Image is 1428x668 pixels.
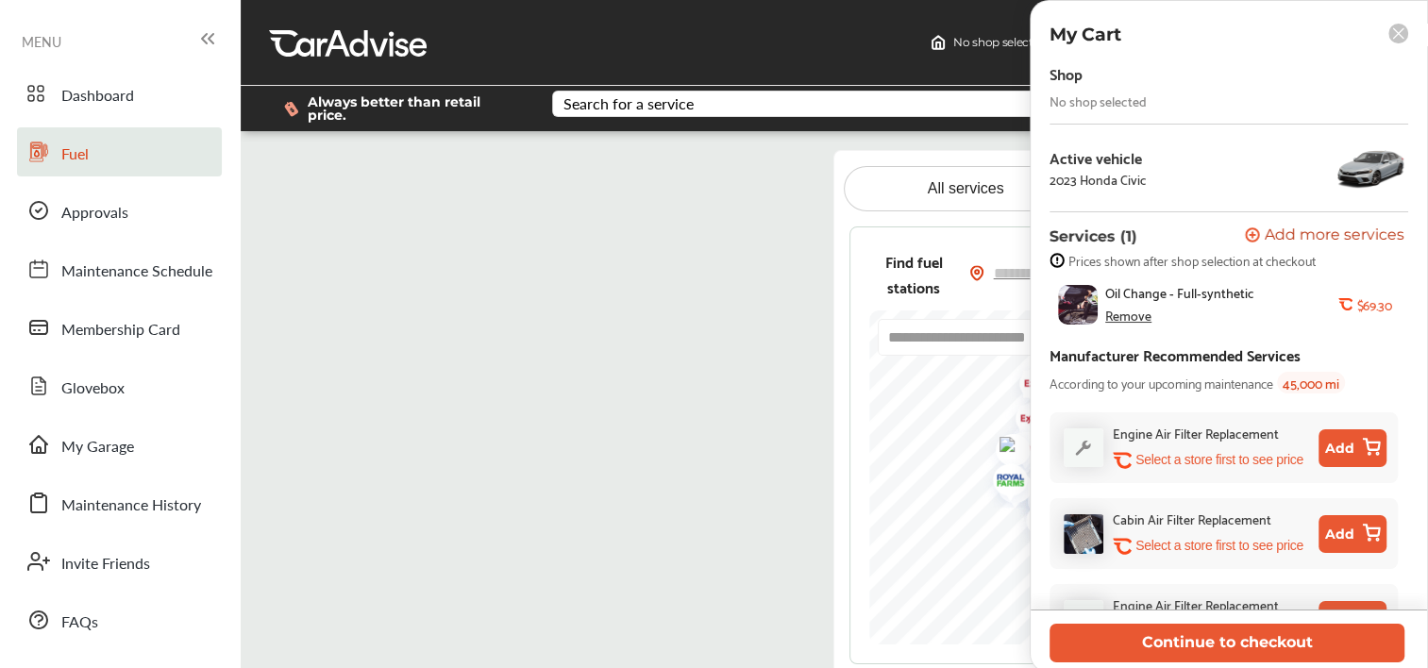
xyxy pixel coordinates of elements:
[1064,428,1103,467] img: default_wrench_icon.d1a43860.svg
[1135,451,1303,469] p: Select a store first to see price
[997,418,1047,477] img: citgo.png
[61,259,212,284] span: Maintenance Schedule
[61,376,125,401] span: Glovebox
[994,421,1041,480] div: Map marker
[1058,285,1098,325] img: oil-change-thumb.jpg
[1113,422,1279,443] div: Engine Air Filter Replacement
[1105,285,1254,300] span: Oil Change - Full-synthetic
[1050,624,1404,662] button: Continue to checkout
[1319,601,1386,639] button: Add
[17,537,222,586] a: Invite Friends
[17,303,222,352] a: Membership Card
[1050,253,1065,268] img: info-strock.ef5ea3fe.svg
[1005,357,1055,416] img: exxon.png
[1012,493,1062,553] img: shell.png
[308,95,522,122] span: Always better than retail price.
[17,420,222,469] a: My Garage
[61,435,134,459] span: My Garage
[1356,297,1391,312] b: $69.30
[284,101,298,117] img: dollor_label_vector.a70140d1.svg
[931,35,946,50] img: header-home-logo.8d720a4f.svg
[563,96,694,111] div: Search for a service
[1333,140,1408,196] img: 15039_st0640_046.png
[873,248,954,299] span: Find fuel stations
[979,453,1026,512] div: Map marker
[1277,372,1345,393] span: 45,000 mi
[1012,493,1059,553] div: Map marker
[982,424,1032,471] img: 7-eleven.png
[61,610,98,635] span: FAQs
[17,478,222,527] a: Maintenance History
[1245,227,1404,245] button: Add more services
[17,595,222,644] a: FAQs
[1113,508,1271,529] div: Cabin Air Filter Replacement
[969,265,984,281] img: location_vector_orange.38f05af8.svg
[1245,227,1408,245] a: Add more services
[17,186,222,235] a: Approvals
[1265,227,1404,245] span: Add more services
[1001,392,1051,451] img: exxon.png
[1050,342,1301,367] div: Manufacturer Recommended Services
[869,310,1304,644] canvas: Map
[61,201,128,225] span: Approvals
[1064,514,1103,554] img: cabin-air-filter-replacement-thumb.jpg
[61,84,134,109] span: Dashboard
[61,142,89,167] span: Fuel
[1050,93,1147,109] div: No shop selected
[61,493,201,518] span: Maintenance History
[17,127,222,176] a: Fuel
[1113,593,1279,615] div: Engine Air Filter Replacement
[1050,227,1137,245] p: Services (1)
[1001,392,1049,451] div: Map marker
[1068,253,1316,268] span: Prices shown after shop selection at checkout
[17,244,222,293] a: Maintenance Schedule
[22,34,61,49] span: MENU
[953,35,1047,50] span: No shop selected
[1135,537,1303,555] p: Select a store first to see price
[1319,515,1386,553] button: Add
[997,418,1044,477] div: Map marker
[1050,149,1147,166] div: Active vehicle
[1105,308,1151,323] div: Remove
[994,421,1044,480] img: exxon.png
[1050,24,1121,45] p: My Cart
[1050,172,1147,187] div: 2023 Honda Civic
[979,453,1029,512] img: royalfarms.png
[17,69,222,118] a: Dashboard
[17,361,222,410] a: Glovebox
[61,552,150,576] span: Invite Friends
[1050,60,1083,86] div: Shop
[1005,357,1052,416] div: Map marker
[61,318,180,342] span: Membership Card
[1319,429,1386,467] button: Add
[850,172,1081,206] a: All services
[1050,372,1273,393] span: According to your upcoming maintenance
[982,424,1029,471] div: Map marker
[1064,600,1103,639] img: default_wrench_icon.d1a43860.svg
